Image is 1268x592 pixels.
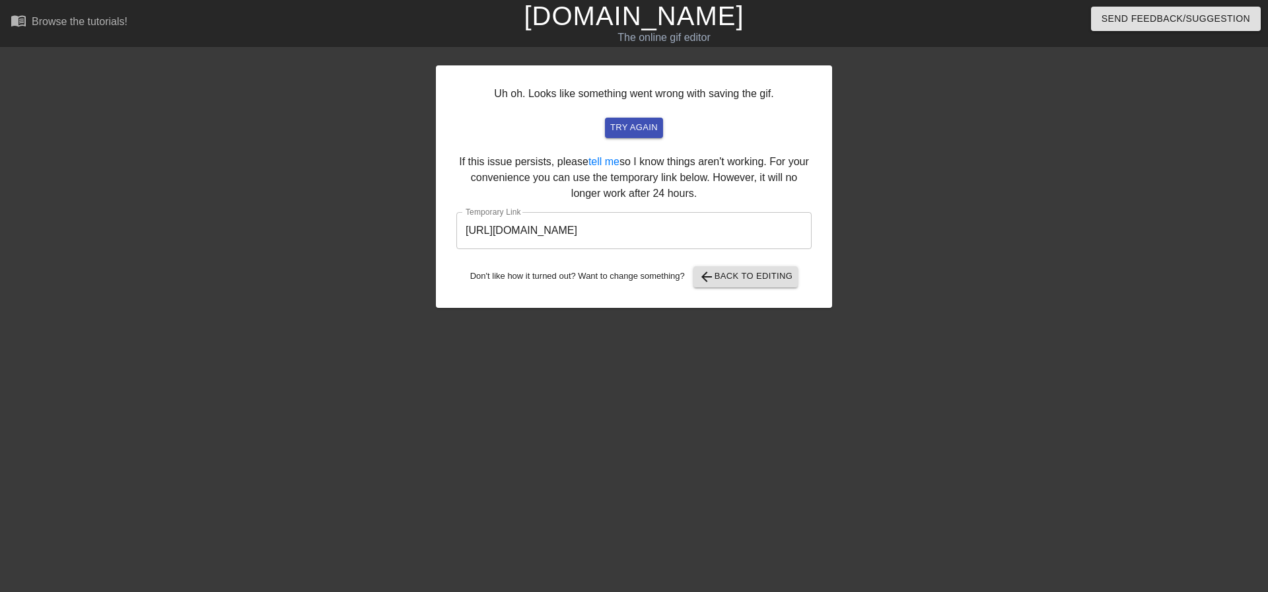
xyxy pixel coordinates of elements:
[693,266,798,287] button: Back to Editing
[699,269,793,285] span: Back to Editing
[456,212,812,249] input: bare
[1091,7,1261,31] button: Send Feedback/Suggestion
[699,269,715,285] span: arrow_back
[429,30,899,46] div: The online gif editor
[456,266,812,287] div: Don't like how it turned out? Want to change something?
[524,1,744,30] a: [DOMAIN_NAME]
[32,16,127,27] div: Browse the tutorials!
[11,13,26,28] span: menu_book
[605,118,663,138] button: try again
[588,156,619,167] a: tell me
[1102,11,1250,27] span: Send Feedback/Suggestion
[436,65,832,308] div: Uh oh. Looks like something went wrong with saving the gif. If this issue persists, please so I k...
[610,120,658,135] span: try again
[11,13,127,33] a: Browse the tutorials!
